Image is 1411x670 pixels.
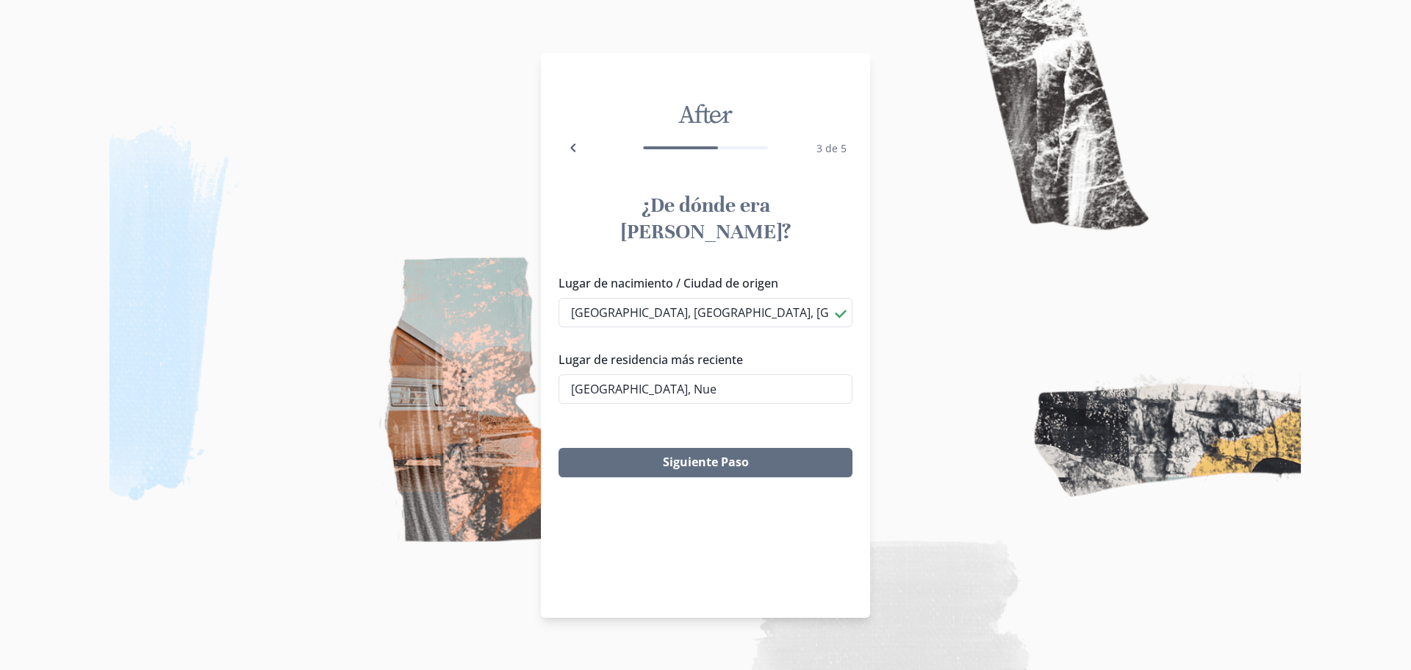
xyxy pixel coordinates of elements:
button: Siguiente Paso [559,448,852,477]
label: Lugar de residencia más reciente [559,351,844,368]
h1: ¿De dónde era [PERSON_NAME]? [559,192,852,245]
span: 3 de 5 [816,141,847,155]
label: Lugar de nacimiento / Ciudad de origen [559,274,844,292]
button: Back [559,133,588,163]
